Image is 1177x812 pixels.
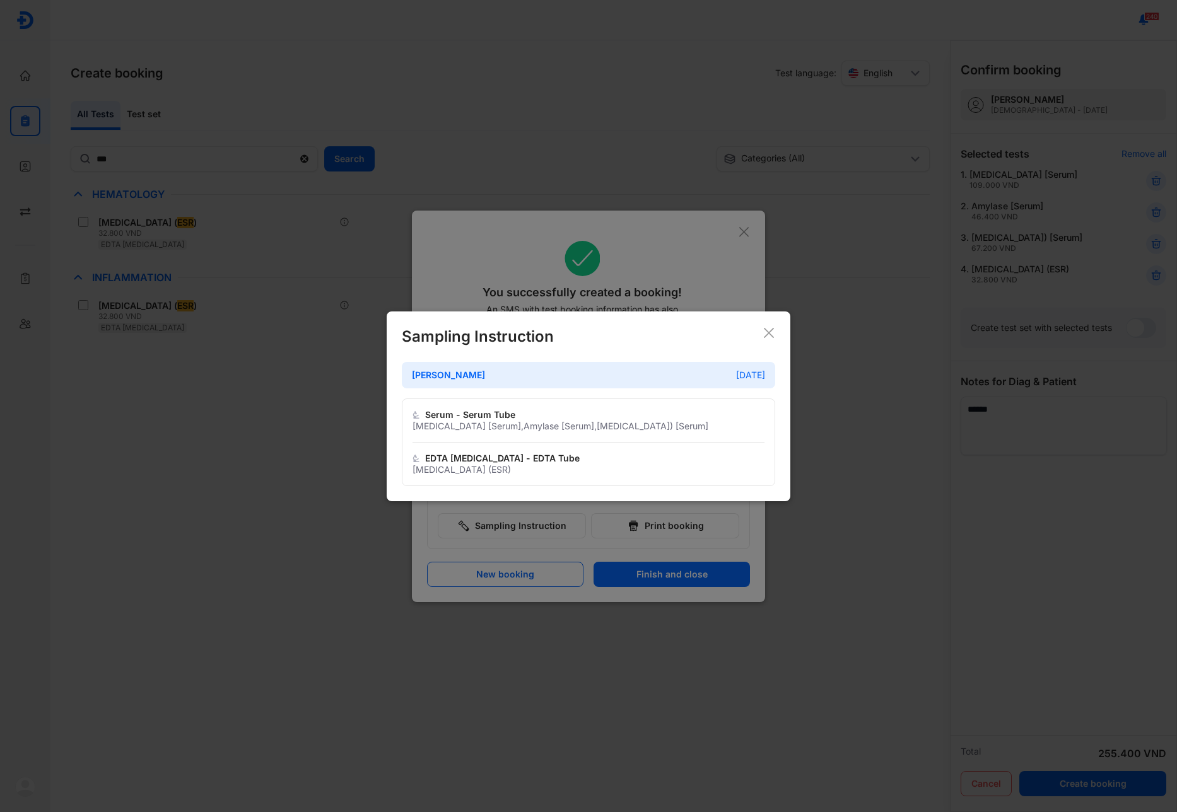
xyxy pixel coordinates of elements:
div: [MEDICAL_DATA] (ESR) [413,464,764,475]
div: [MEDICAL_DATA] [Serum],Amylase [Serum],[MEDICAL_DATA]) [Serum] [413,420,764,432]
div: [PERSON_NAME] [412,369,485,381]
div: Serum - Serum Tube [425,409,515,420]
div: EDTA [MEDICAL_DATA] - EDTA Tube [425,453,580,464]
div: [DATE] [736,369,765,381]
div: Sampling Instruction [402,327,554,347]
